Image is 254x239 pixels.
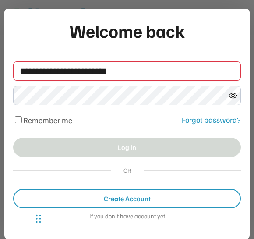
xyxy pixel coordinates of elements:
[13,18,241,44] div: Welcome back
[13,138,241,157] button: Log in
[182,114,241,126] div: Forgot password?
[23,115,72,125] label: Remember me
[13,213,241,221] div: If you don't have account yet
[13,189,241,208] button: Create Account
[120,166,135,175] div: OR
